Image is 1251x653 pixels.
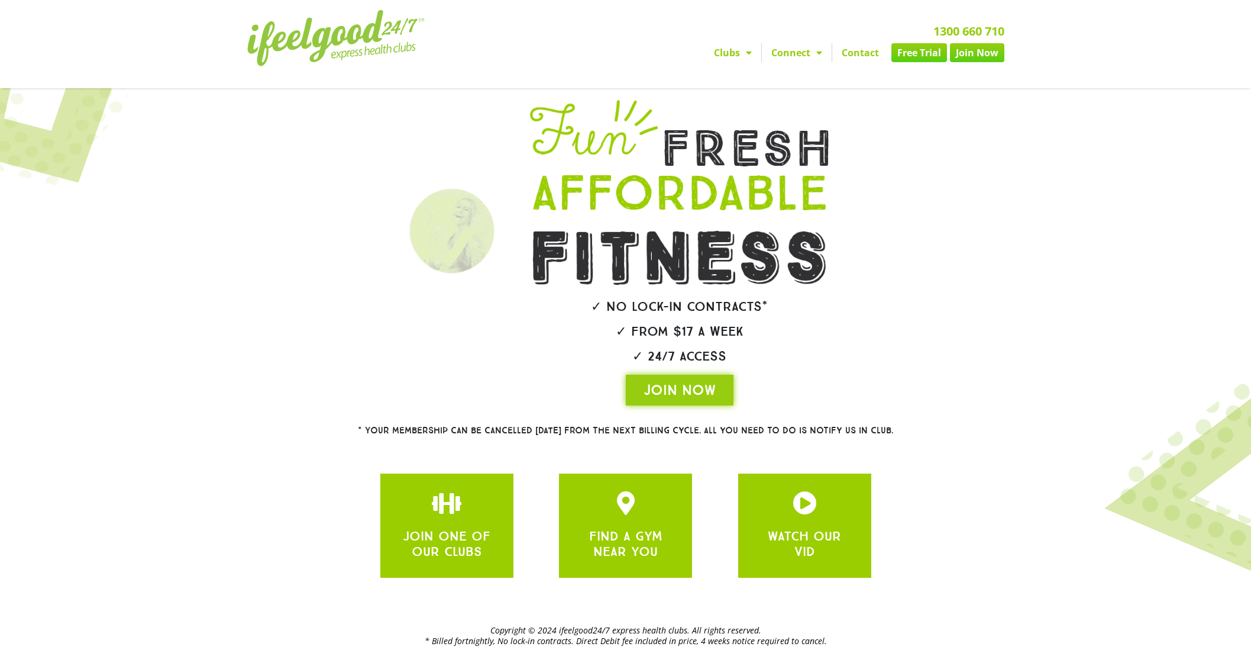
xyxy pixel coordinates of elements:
a: Clubs [704,43,761,62]
a: Connect [762,43,832,62]
h2: Copyright © 2024 ifeelgood24/7 express health clubs. All rights reserved. * Billed fortnightly, N... [247,625,1004,646]
nav: Menu [516,43,1004,62]
span: JOIN NOW [644,381,716,400]
a: JOIN ONE OF OUR CLUBS [403,528,490,559]
h2: ✓ No lock-in contracts* [497,300,862,313]
a: JOIN ONE OF OUR CLUBS [614,491,638,515]
a: Free Trial [891,43,947,62]
a: JOIN ONE OF OUR CLUBS [793,491,816,515]
h2: ✓ 24/7 Access [497,350,862,363]
a: 1300 660 710 [933,23,1004,39]
h2: ✓ From $17 a week [497,325,862,338]
a: JOIN ONE OF OUR CLUBS [435,491,458,515]
a: FIND A GYM NEAR YOU [589,528,662,559]
h2: * Your membership can be cancelled [DATE] from the next billing cycle. All you need to do is noti... [315,426,936,435]
a: Join Now [950,43,1004,62]
a: JOIN NOW [626,375,733,406]
a: Contact [832,43,888,62]
a: WATCH OUR VID [768,528,841,559]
